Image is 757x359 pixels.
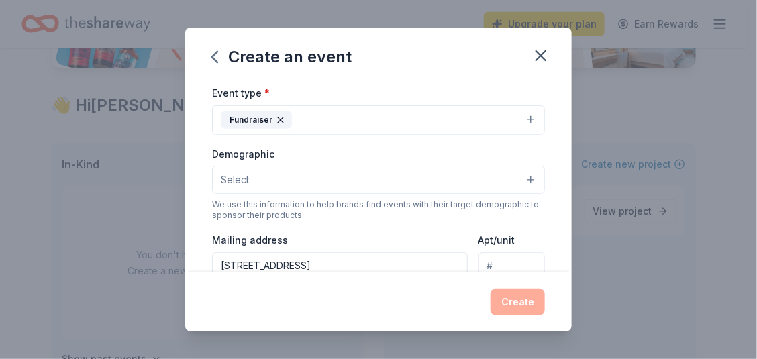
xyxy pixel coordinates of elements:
[212,252,468,279] input: Enter a US address
[212,234,288,247] label: Mailing address
[478,234,515,247] label: Apt/unit
[212,46,352,68] div: Create an event
[212,87,270,100] label: Event type
[478,252,545,279] input: #
[221,111,292,129] div: Fundraiser
[212,199,545,221] div: We use this information to help brands find events with their target demographic to sponsor their...
[212,148,274,161] label: Demographic
[212,166,545,194] button: Select
[212,105,545,135] button: Fundraiser
[221,172,249,188] span: Select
